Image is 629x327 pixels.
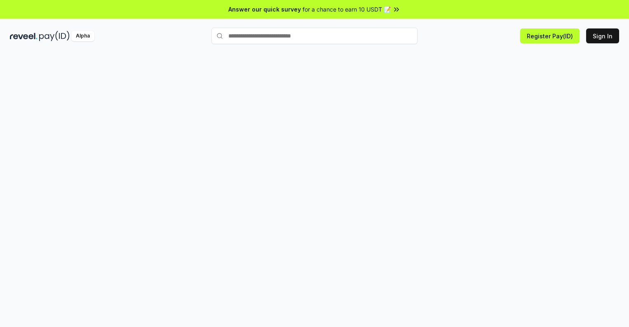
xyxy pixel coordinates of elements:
[228,5,301,14] span: Answer our quick survey
[586,28,619,43] button: Sign In
[520,28,580,43] button: Register Pay(ID)
[39,31,70,41] img: pay_id
[10,31,38,41] img: reveel_dark
[303,5,391,14] span: for a chance to earn 10 USDT 📝
[71,31,94,41] div: Alpha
